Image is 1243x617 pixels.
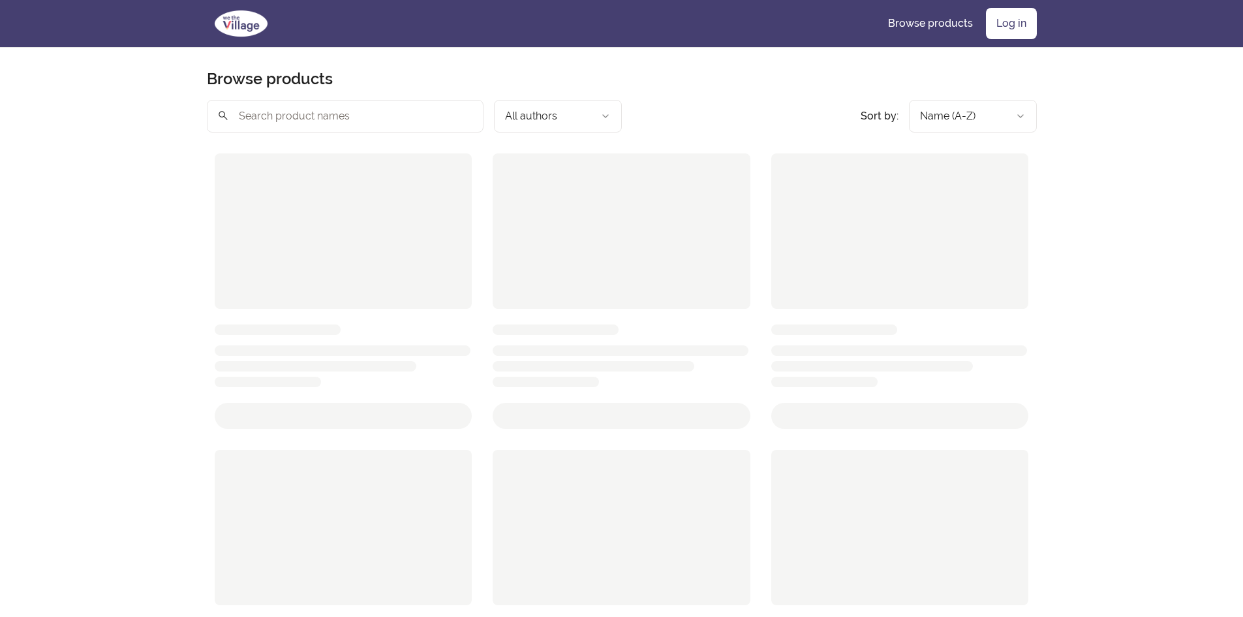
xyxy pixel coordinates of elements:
[494,100,622,133] button: Filter by author
[207,69,333,89] h2: Browse products
[207,100,483,133] input: Search product names
[986,8,1037,39] a: Log in
[207,8,275,39] img: We The Village logo
[217,106,229,125] span: search
[909,100,1037,133] button: Product sort options
[878,8,1037,39] nav: Main
[861,110,898,122] span: Sort by:
[878,8,983,39] a: Browse products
